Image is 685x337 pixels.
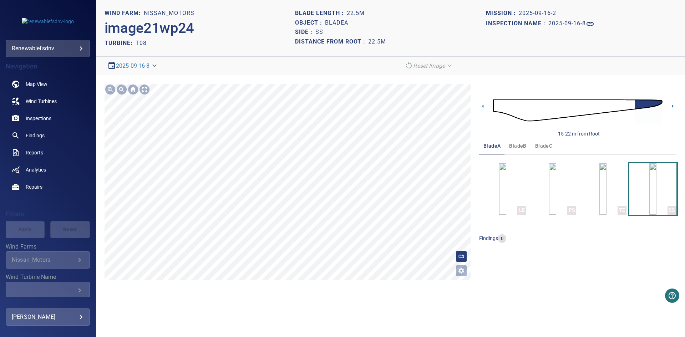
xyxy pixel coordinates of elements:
div: PS [567,206,576,215]
a: analytics noActive [6,161,90,178]
div: Go home [127,84,139,95]
a: 2025-09-16-8 [116,62,150,69]
div: SS [668,206,676,215]
h1: 22.5m [368,39,386,45]
div: Reset Image [402,60,456,72]
h2: T08 [136,40,147,46]
h1: SS [315,29,323,36]
h1: bladeA [325,20,348,26]
h1: Nissan_Motors [144,10,194,17]
img: d [493,90,663,131]
button: Open image filters and tagging options [456,265,467,276]
div: renewablefsdnv [12,43,84,54]
a: PS [549,163,556,215]
h1: 2025-09-16-2 [519,10,556,17]
div: 2025-09-16-8 [105,60,161,72]
div: Wind Turbine Name [6,282,90,299]
h2: image21wp24 [105,20,194,37]
h1: Blade length : [295,10,347,17]
span: bladeC [535,142,552,150]
div: Zoom in [105,84,116,95]
button: PS [529,163,576,215]
button: LE [479,163,526,215]
div: Wind Farms [6,251,90,269]
a: LE [499,163,506,215]
span: Reports [26,149,43,156]
span: bladeA [483,142,501,150]
a: windturbines noActive [6,93,90,110]
span: Analytics [26,166,46,173]
div: renewablefsdnv [6,40,90,57]
h2: TURBINE: [105,40,136,46]
a: map noActive [6,76,90,93]
h4: Filters [6,210,90,218]
h1: Inspection name : [486,20,548,27]
h1: 2025-09-16-8 [548,20,586,27]
span: Map View [26,81,47,88]
div: Zoom out [116,84,127,95]
button: TE [579,163,626,215]
a: repairs noActive [6,178,90,195]
span: 0 [498,235,506,242]
span: Inspections [26,115,51,122]
div: LE [517,206,526,215]
div: Nissan_Motors [12,256,75,263]
a: 2025-09-16-8 [548,20,594,28]
h1: Side : [295,29,315,36]
h1: Distance from root : [295,39,368,45]
span: bladeB [509,142,526,150]
div: Toggle full page [139,84,150,95]
span: Repairs [26,183,42,190]
div: [PERSON_NAME] [12,311,84,323]
span: findings [479,235,498,241]
h1: Mission : [486,10,519,17]
span: Wind Turbines [26,98,57,105]
a: inspections noActive [6,110,90,127]
h1: WIND FARM: [105,10,144,17]
span: Findings [26,132,45,139]
h1: Object : [295,20,325,26]
label: Wind Farms [6,244,90,250]
a: reports noActive [6,144,90,161]
a: findings noActive [6,127,90,144]
label: Wind Turbine Name [6,274,90,280]
div: 15-22 m from Root [558,130,600,137]
img: renewablefsdnv-logo [22,18,74,25]
em: Reset Image [413,62,445,69]
a: TE [599,163,607,215]
h4: Navigation [6,63,90,70]
button: SS [629,163,676,215]
h1: 22.5m [347,10,365,17]
div: TE [618,206,626,215]
a: SS [649,163,656,215]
